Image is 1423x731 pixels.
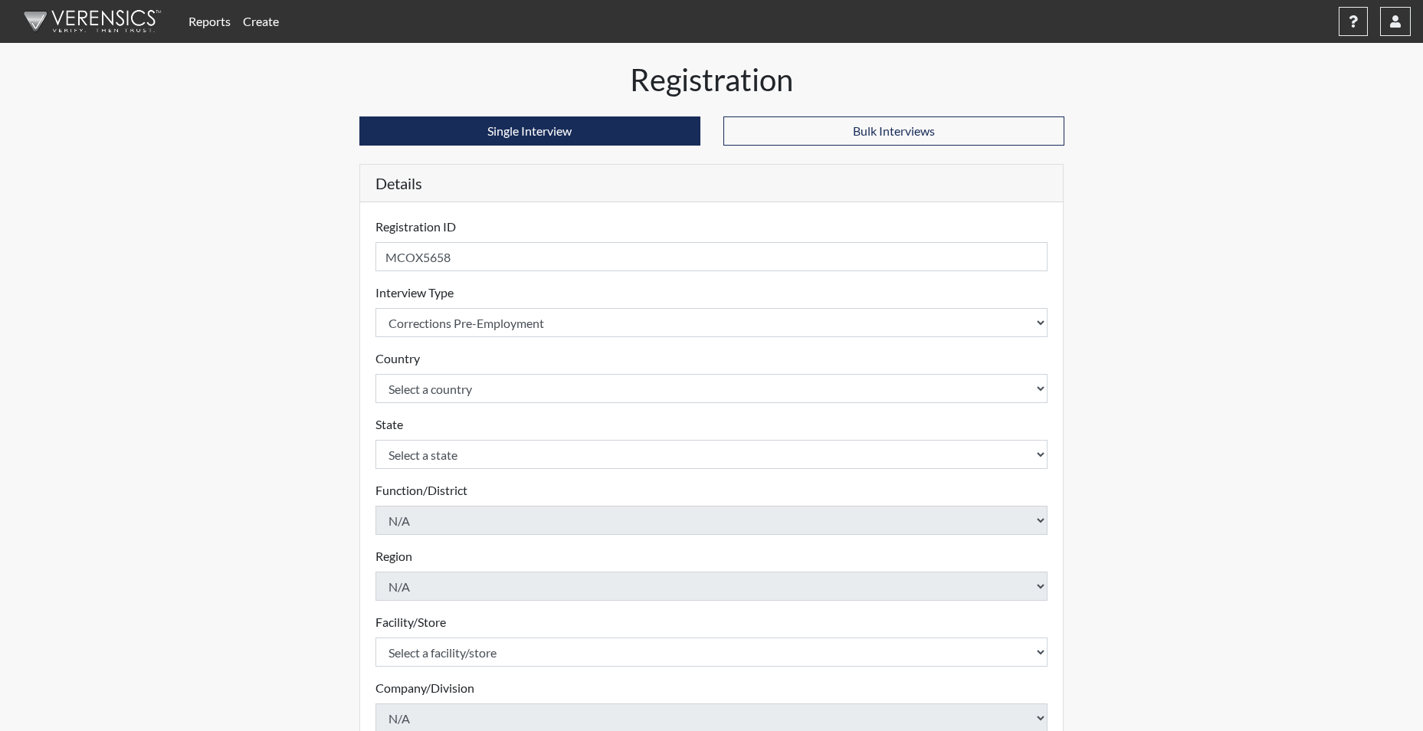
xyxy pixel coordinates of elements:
label: Country [375,349,420,368]
label: Company/Division [375,679,474,697]
a: Reports [182,6,237,37]
label: State [375,415,403,434]
button: Bulk Interviews [723,116,1064,146]
label: Interview Type [375,284,454,302]
label: Facility/Store [375,613,446,631]
h1: Registration [359,61,1064,98]
input: Insert a Registration ID, which needs to be a unique alphanumeric value for each interviewee [375,242,1048,271]
button: Single Interview [359,116,700,146]
label: Function/District [375,481,467,500]
label: Registration ID [375,218,456,236]
h5: Details [360,165,1064,202]
a: Create [237,6,285,37]
label: Region [375,547,412,565]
